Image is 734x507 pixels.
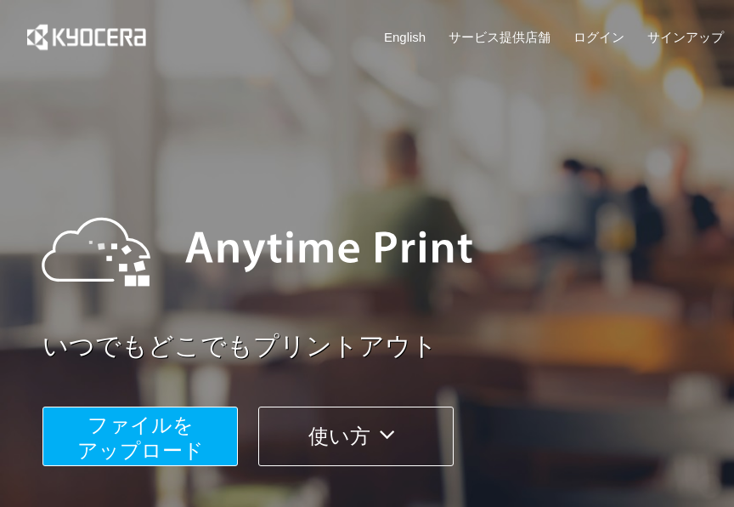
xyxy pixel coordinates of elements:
a: サインアップ [647,28,724,46]
button: 使い方 [258,407,454,466]
button: ファイルを​​アップロード [42,407,238,466]
a: サービス提供店舗 [449,28,550,46]
a: ログイン [573,28,624,46]
a: English [384,28,426,46]
a: いつでもどこでもプリントアウト [42,328,734,365]
span: ファイルを ​​アップロード [77,413,204,462]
